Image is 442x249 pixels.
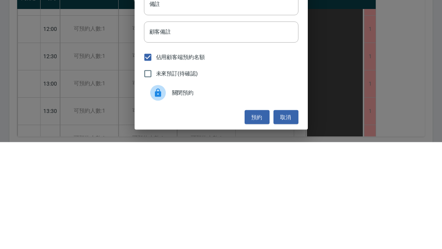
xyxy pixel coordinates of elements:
label: 顧客電話 [149,15,169,21]
div: 關閉預約 [144,189,298,211]
label: 顧客姓名 [149,43,169,48]
span: 未來預訂(待確認) [156,176,198,185]
div: 30分鐘 [144,73,298,95]
span: 佔用顧客端預約名額 [156,160,205,168]
span: 關閉預約 [172,195,292,204]
button: 取消 [273,217,298,231]
button: 預約 [245,217,270,231]
label: 服務時長 [149,70,166,76]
